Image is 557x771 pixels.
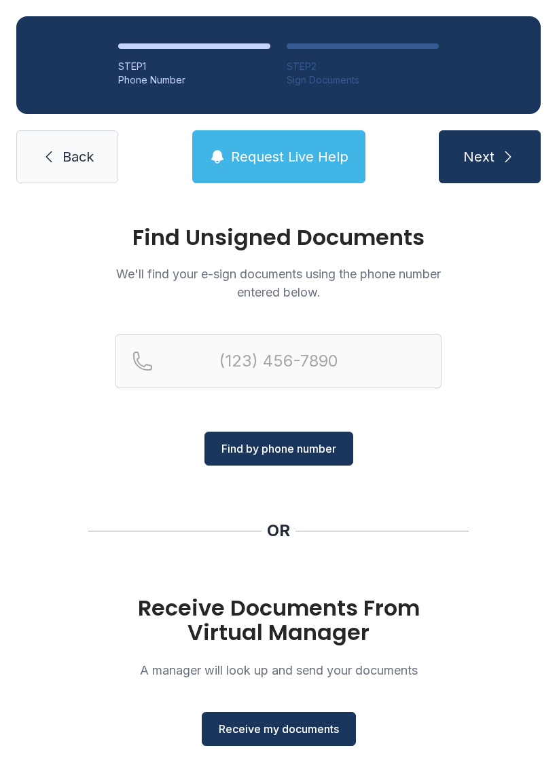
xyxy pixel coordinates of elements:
[115,334,442,388] input: Reservation phone number
[287,73,439,87] div: Sign Documents
[287,60,439,73] div: STEP 2
[115,596,442,645] h1: Receive Documents From Virtual Manager
[231,147,348,166] span: Request Live Help
[62,147,94,166] span: Back
[463,147,495,166] span: Next
[115,227,442,248] h1: Find Unsigned Documents
[115,265,442,301] p: We'll find your e-sign documents using the phone number entered below.
[118,73,270,87] div: Phone Number
[221,440,336,457] span: Find by phone number
[267,520,290,542] div: OR
[118,60,270,73] div: STEP 1
[115,661,442,679] p: A manager will look up and send your documents
[219,721,339,737] span: Receive my documents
